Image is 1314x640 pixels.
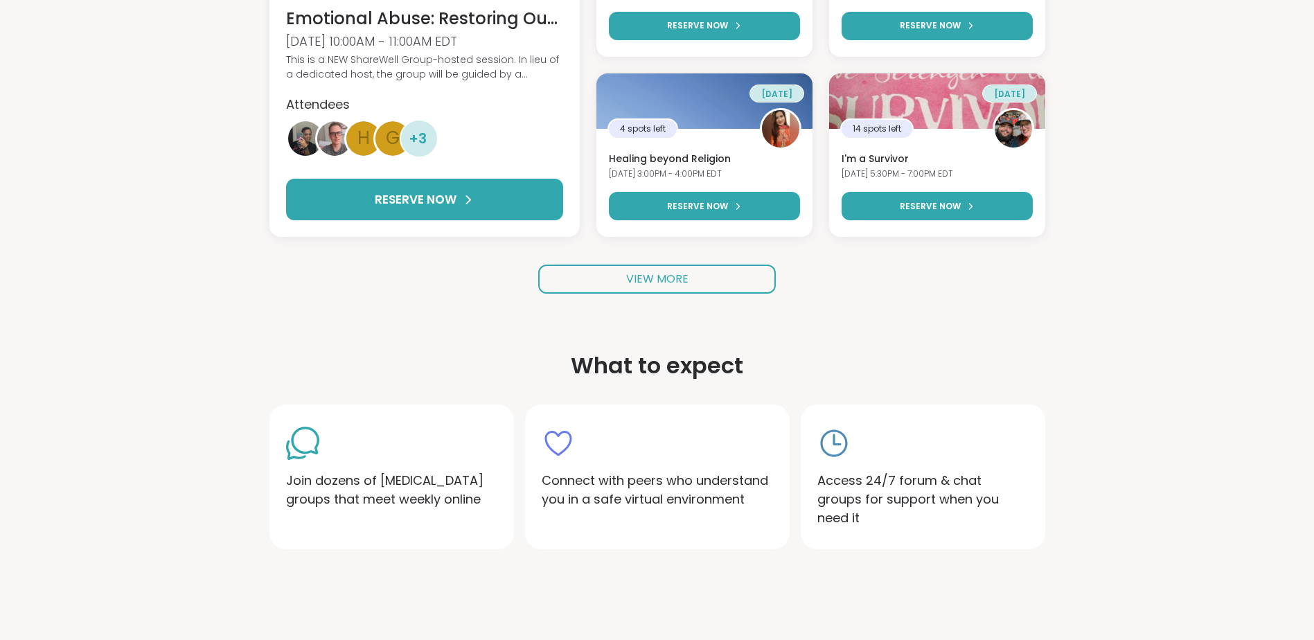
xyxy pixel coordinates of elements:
div: This is a NEW ShareWell Group-hosted session. In lieu of a dedicated host, the group will be guid... [286,53,563,82]
img: I'm a Survivor [829,73,1045,129]
img: zacharygh [317,121,352,156]
span: RESERVE NOW [667,200,728,213]
button: RESERVE NOW [842,12,1033,40]
div: [DATE] 5:30PM - 7:00PM EDT [842,168,1033,180]
span: g [386,125,400,152]
span: RESERVE NOW [900,19,961,32]
span: VIEW MORE [626,271,689,287]
button: RESERVE NOW [609,12,800,40]
h3: Emotional Abuse: Restoring Ourselves [286,7,563,30]
h3: Healing beyond Religion [609,152,800,166]
button: RESERVE NOW [842,192,1033,220]
div: [DATE] 3:00PM - 4:00PM EDT [609,168,800,180]
span: 4 spots left [620,123,666,135]
button: RESERVE NOW [609,192,800,220]
span: Attendees [286,96,350,113]
span: RESERVE NOW [900,200,961,213]
span: h [357,125,370,152]
img: Mikanecol09 [288,121,323,156]
span: [DATE] [994,88,1025,100]
span: 14 spots left [853,123,901,135]
span: + 3 [409,128,427,149]
span: [DATE] [761,88,792,100]
p: Connect with peers who understand you in a safe virtual environment [542,471,773,508]
button: RESERVE NOW [286,179,563,220]
img: Izzy6449 [762,110,799,148]
p: Access 24/7 forum & chat groups for support when you need it [817,471,1029,527]
img: Dom_F [995,110,1032,148]
span: RESERVE NOW [375,191,456,209]
span: RESERVE NOW [667,19,728,32]
a: VIEW MORE [538,265,776,294]
p: Join dozens of [MEDICAL_DATA] groups that meet weekly online [286,471,497,508]
h3: I'm a Survivor [842,152,1033,166]
h4: What to expect [571,349,743,382]
img: Healing beyond Religion [596,73,813,129]
div: [DATE] 10:00AM - 11:00AM EDT [286,33,563,50]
